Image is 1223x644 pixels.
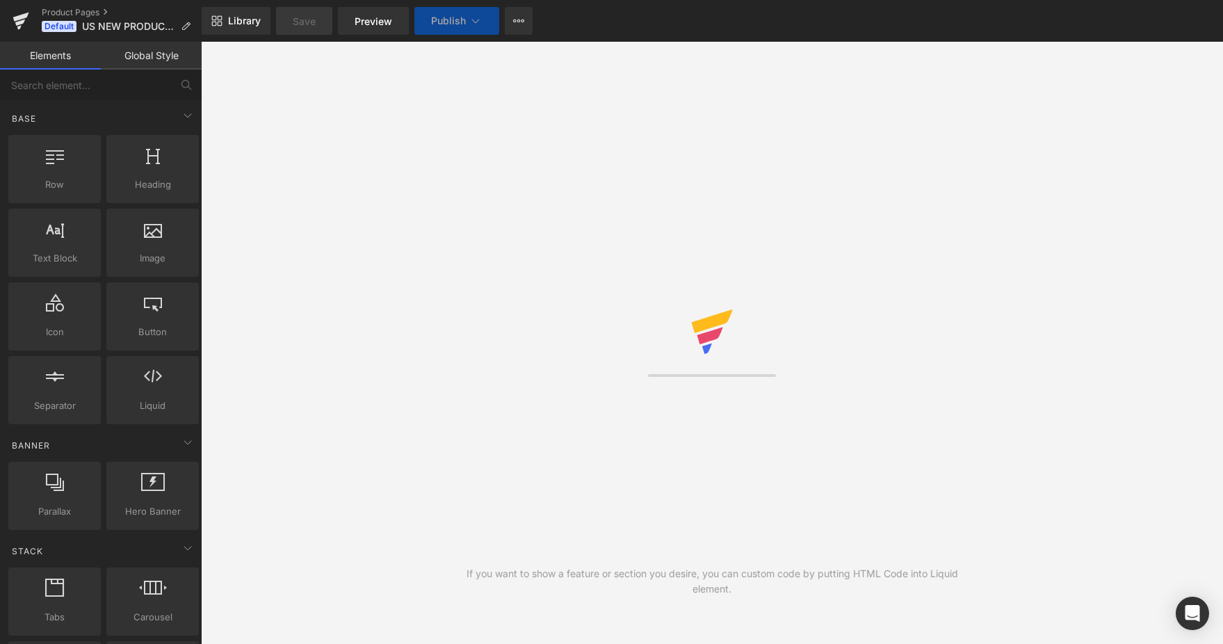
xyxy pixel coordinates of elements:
span: Tabs [13,610,97,625]
span: Hero Banner [111,504,195,519]
span: Base [10,112,38,125]
a: Global Style [101,42,202,70]
span: Liquid [111,399,195,413]
a: Preview [338,7,409,35]
button: Publish [414,7,499,35]
a: Product Pages [42,7,202,18]
span: Row [13,177,97,192]
span: Stack [10,545,44,558]
button: More [505,7,533,35]
span: Publish [431,15,466,26]
span: Parallax [13,504,97,519]
span: Text Block [13,251,97,266]
span: Button [111,325,195,339]
span: Icon [13,325,97,339]
span: Carousel [111,610,195,625]
span: US NEW PRODUCT PAGE- [DATE] 15:24:18 [82,21,175,32]
span: Separator [13,399,97,413]
span: Default [42,21,76,32]
span: Save [293,14,316,29]
span: Preview [355,14,392,29]
div: Open Intercom Messenger [1176,597,1209,630]
span: Heading [111,177,195,192]
div: If you want to show a feature or section you desire, you can custom code by putting HTML Code int... [457,566,968,597]
span: Library [228,15,261,27]
span: Image [111,251,195,266]
a: New Library [202,7,270,35]
span: Banner [10,439,51,452]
